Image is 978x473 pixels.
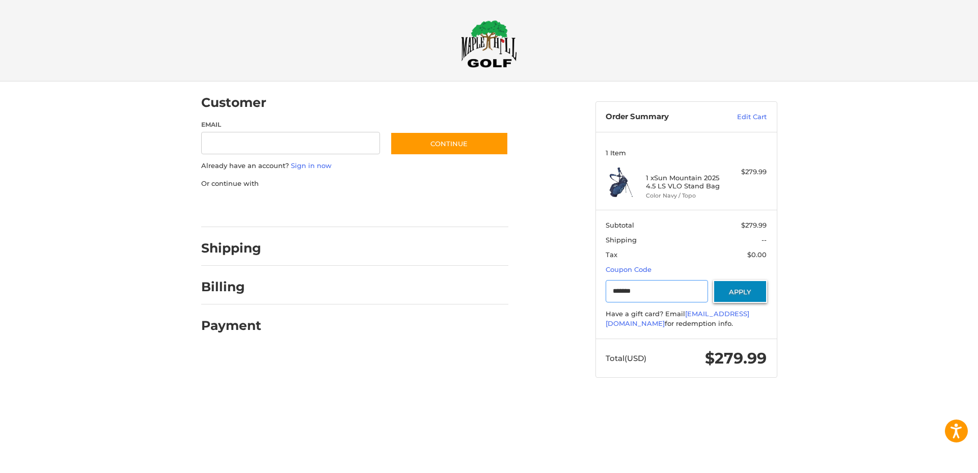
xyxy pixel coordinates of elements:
span: $0.00 [747,251,767,259]
span: Subtotal [606,221,634,229]
span: -- [762,236,767,244]
button: Continue [390,132,508,155]
div: Have a gift card? Email for redemption info. [606,309,767,329]
label: Email [201,120,381,129]
span: $279.99 [705,349,767,368]
span: Shipping [606,236,637,244]
h2: Customer [201,95,266,110]
span: Total (USD) [606,353,646,363]
button: Apply [713,280,767,303]
iframe: PayPal-paylater [284,199,361,217]
span: $279.99 [741,221,767,229]
div: $279.99 [726,167,767,177]
a: Sign in now [291,161,332,170]
li: Color Navy / Topo [646,191,724,200]
a: Edit Cart [715,112,767,122]
iframe: Google Customer Reviews [894,446,978,473]
iframe: PayPal-paypal [198,199,274,217]
h4: 1 x Sun Mountain 2025 4.5 LS VLO Stand Bag [646,174,724,190]
input: Gift Certificate or Coupon Code [606,280,708,303]
h2: Shipping [201,240,261,256]
iframe: PayPal-venmo [370,199,447,217]
h3: 1 Item [606,149,767,157]
a: Coupon Code [606,265,651,273]
p: Already have an account? [201,161,508,171]
img: Maple Hill Golf [461,20,517,68]
h3: Order Summary [606,112,715,122]
p: Or continue with [201,179,508,189]
span: Tax [606,251,617,259]
h2: Billing [201,279,261,295]
h2: Payment [201,318,261,333]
